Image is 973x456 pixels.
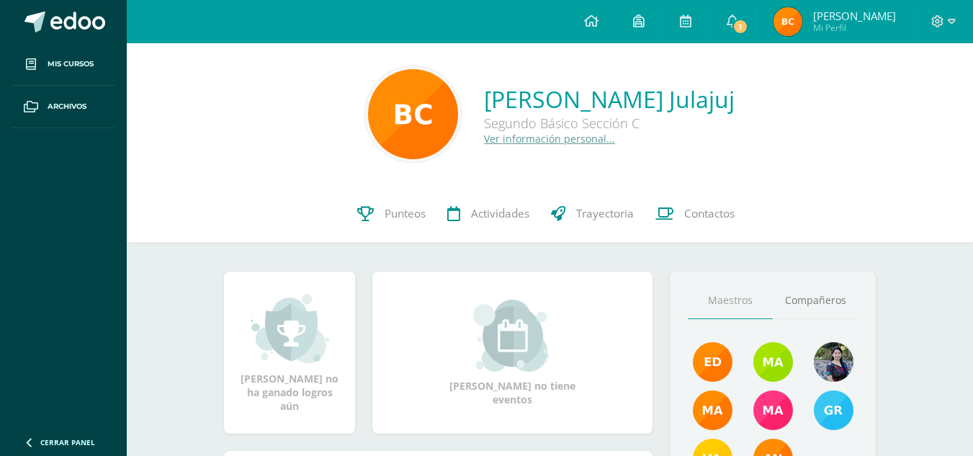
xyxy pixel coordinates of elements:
[471,206,529,221] span: Actividades
[48,101,86,112] span: Archivos
[688,282,773,319] a: Maestros
[441,300,585,406] div: [PERSON_NAME] no tiene eventos
[576,206,634,221] span: Trayectoria
[251,292,329,365] img: achievement_small.png
[346,185,436,243] a: Punteos
[645,185,745,243] a: Contactos
[693,390,732,430] img: 560278503d4ca08c21e9c7cd40ba0529.png
[684,206,735,221] span: Contactos
[814,390,853,430] img: b7ce7144501556953be3fc0a459761b8.png
[773,282,858,319] a: Compañeros
[368,69,458,159] img: a66a26718178038706774e115df2c9be.png
[813,9,896,23] span: [PERSON_NAME]
[540,185,645,243] a: Trayectoria
[813,22,896,34] span: Mi Perfil
[238,292,341,413] div: [PERSON_NAME] no ha ganado logros aún
[814,342,853,382] img: 9b17679b4520195df407efdfd7b84603.png
[436,185,540,243] a: Actividades
[753,390,793,430] img: 7766054b1332a6085c7723d22614d631.png
[774,7,802,36] img: f7d1442c19affb68e0eb0c471446a006.png
[484,132,615,146] a: Ver información personal...
[484,115,735,132] div: Segundo Básico Sección C
[484,84,735,115] a: [PERSON_NAME] Julajuj
[732,19,748,35] span: 1
[12,43,115,86] a: Mis cursos
[40,437,95,447] span: Cerrar panel
[693,342,732,382] img: f40e456500941b1b33f0807dd74ea5cf.png
[385,206,426,221] span: Punteos
[48,58,94,70] span: Mis cursos
[473,300,552,372] img: event_small.png
[12,86,115,128] a: Archivos
[753,342,793,382] img: 22c2db1d82643ebbb612248ac4ca281d.png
